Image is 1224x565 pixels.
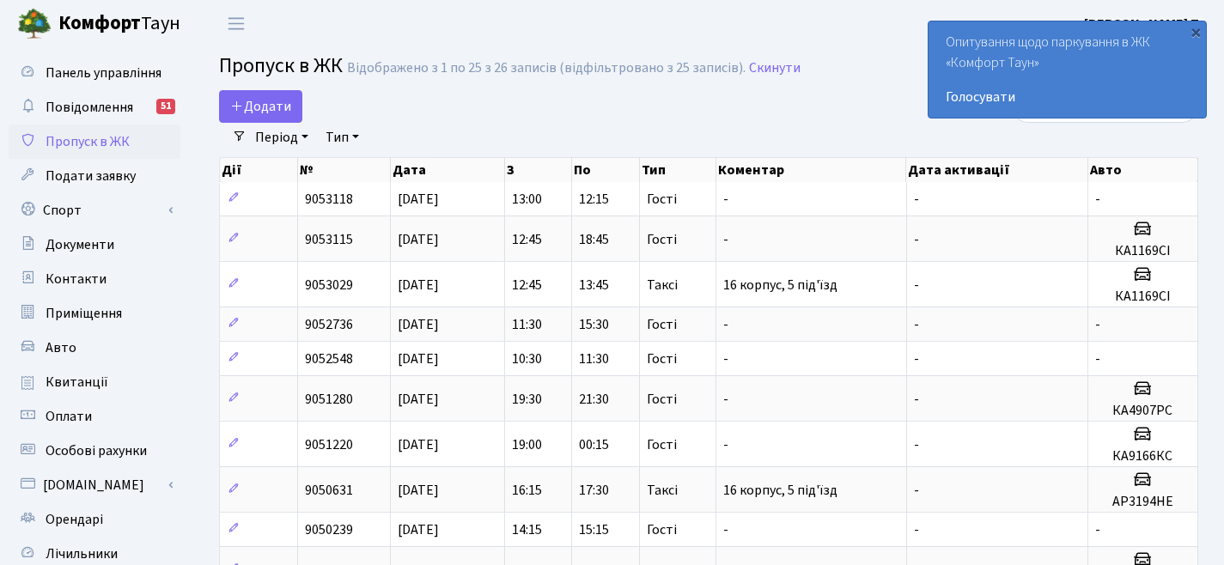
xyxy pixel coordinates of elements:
[579,190,609,209] span: 12:15
[579,315,609,334] span: 15:30
[58,9,180,39] span: Таун
[1095,289,1191,305] h5: КА1169СI
[398,481,439,500] span: [DATE]
[398,230,439,249] span: [DATE]
[579,520,609,539] span: 15:15
[647,278,678,292] span: Таксі
[946,87,1189,107] a: Голосувати
[647,438,677,452] span: Гості
[512,390,542,409] span: 19:30
[914,435,919,454] span: -
[723,390,728,409] span: -
[305,190,353,209] span: 9053118
[723,520,728,539] span: -
[1095,190,1100,209] span: -
[914,349,919,368] span: -
[9,90,180,125] a: Повідомлення51
[647,192,677,206] span: Гості
[46,304,122,323] span: Приміщення
[9,193,180,228] a: Спорт
[572,158,640,182] th: По
[914,520,919,539] span: -
[398,390,439,409] span: [DATE]
[914,315,919,334] span: -
[319,123,366,152] a: Тип
[46,510,103,529] span: Орендарі
[1095,448,1191,465] h5: КА9166КС
[46,132,130,151] span: Пропуск в ЖК
[305,349,353,368] span: 9052548
[512,349,542,368] span: 10:30
[305,230,353,249] span: 9053115
[647,233,677,246] span: Гості
[46,544,118,563] span: Лічильники
[716,158,906,182] th: Коментар
[17,7,52,41] img: logo.png
[723,435,728,454] span: -
[1095,520,1100,539] span: -
[398,190,439,209] span: [DATE]
[1095,494,1191,510] h5: AP3194HE
[46,167,136,185] span: Подати заявку
[46,98,133,117] span: Повідомлення
[914,230,919,249] span: -
[512,276,542,295] span: 12:45
[512,230,542,249] span: 12:45
[512,435,542,454] span: 19:00
[9,262,180,296] a: Контакти
[1084,15,1203,33] b: [PERSON_NAME] П.
[248,123,315,152] a: Період
[906,158,1087,182] th: Дата активації
[398,349,439,368] span: [DATE]
[398,520,439,539] span: [DATE]
[9,228,180,262] a: Документи
[647,352,677,366] span: Гості
[9,468,180,502] a: [DOMAIN_NAME]
[219,51,343,81] span: Пропуск в ЖК
[298,158,391,182] th: №
[398,435,439,454] span: [DATE]
[305,520,353,539] span: 9050239
[9,125,180,159] a: Пропуск в ЖК
[9,296,180,331] a: Приміщення
[579,276,609,295] span: 13:45
[640,158,716,182] th: Тип
[391,158,504,182] th: Дата
[914,190,919,209] span: -
[723,481,837,500] span: 16 корпус, 5 під'їзд
[398,276,439,295] span: [DATE]
[1095,315,1100,334] span: -
[723,230,728,249] span: -
[505,158,573,182] th: З
[219,90,302,123] a: Додати
[215,9,258,38] button: Переключити навігацію
[46,235,114,254] span: Документи
[46,338,76,357] span: Авто
[914,390,919,409] span: -
[512,481,542,500] span: 16:15
[46,373,108,392] span: Квитанції
[1084,14,1203,34] a: [PERSON_NAME] П.
[305,276,353,295] span: 9053029
[1095,243,1191,259] h5: КА1169СI
[1088,158,1198,182] th: Авто
[46,407,92,426] span: Оплати
[1095,349,1100,368] span: -
[579,390,609,409] span: 21:30
[579,349,609,368] span: 11:30
[156,99,175,114] div: 51
[647,392,677,406] span: Гості
[647,483,678,497] span: Таксі
[723,190,728,209] span: -
[512,190,542,209] span: 13:00
[9,159,180,193] a: Подати заявку
[914,276,919,295] span: -
[305,481,353,500] span: 9050631
[9,331,180,365] a: Авто
[723,276,837,295] span: 16 корпус, 5 під'їзд
[58,9,141,37] b: Комфорт
[46,441,147,460] span: Особові рахунки
[579,481,609,500] span: 17:30
[512,520,542,539] span: 14:15
[9,434,180,468] a: Особові рахунки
